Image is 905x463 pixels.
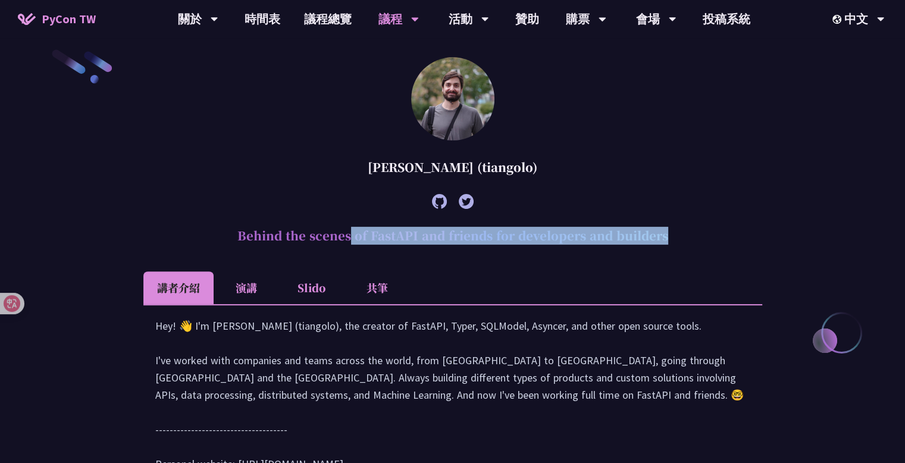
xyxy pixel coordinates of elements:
[411,57,494,140] img: Sebastián Ramírez (tiangolo)
[143,149,762,185] div: [PERSON_NAME] (tiangolo)
[42,10,96,28] span: PyCon TW
[832,15,844,24] img: Locale Icon
[214,271,279,304] li: 演講
[143,218,762,254] h2: Behind the scenes of FastAPI and friends for developers and builders
[18,13,36,25] img: Home icon of PyCon TW 2025
[6,4,108,34] a: PyCon TW
[345,271,410,304] li: 共筆
[143,271,214,304] li: 講者介紹
[279,271,345,304] li: Slido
